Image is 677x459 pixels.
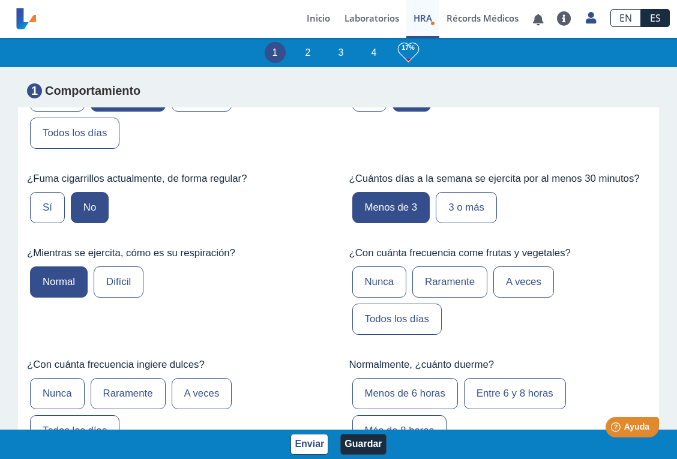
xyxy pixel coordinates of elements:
label: Normal [30,266,88,298]
label: Entre 6 y 8 horas [464,378,566,409]
label: Todos los días [30,118,119,149]
label: ¿Con cuánta frecuencia ingiere dulces? [27,359,328,371]
li: 4 [364,42,385,63]
label: A veces [172,378,232,409]
label: Difícil [94,266,143,298]
label: Menos de 6 horas [352,378,458,409]
label: ¿Cuántos días a la semana se ejercita por al menos 30 minutos? [349,173,651,185]
label: 3 o más [436,192,497,223]
label: No [71,192,109,223]
label: Raramente [91,378,166,409]
label: Normalmente, ¿cuánto duerme? [349,359,651,371]
button: Guardar [340,434,386,455]
a: EN [610,9,641,27]
label: ¿Con cuánta frecuencia come frutas y vegetales? [349,247,651,259]
a: ES [641,9,670,27]
h3: 17% [398,40,419,55]
button: Enviar [290,434,328,455]
label: A veces [493,266,554,298]
label: Raramente [412,266,487,298]
iframe: Help widget launcher [570,412,664,446]
label: ¿Fuma cigarrillos actualmente, de forma regular? [27,173,328,185]
label: Menos de 3 [352,192,430,223]
label: Nunca [352,266,407,298]
span: HRA [414,12,432,24]
label: Todos los días [30,415,119,446]
li: 2 [298,42,319,63]
label: ¿Mientras se ejercita, cómo es su respiración? [27,247,328,259]
label: Nunca [30,378,85,409]
label: Todos los días [352,304,442,335]
li: 3 [331,42,352,63]
label: Sí [30,192,65,223]
label: Más de 8 horas [352,415,447,446]
span: 1 [27,84,42,99]
li: 1 [265,42,286,63]
strong: Comportamiento [45,85,140,98]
